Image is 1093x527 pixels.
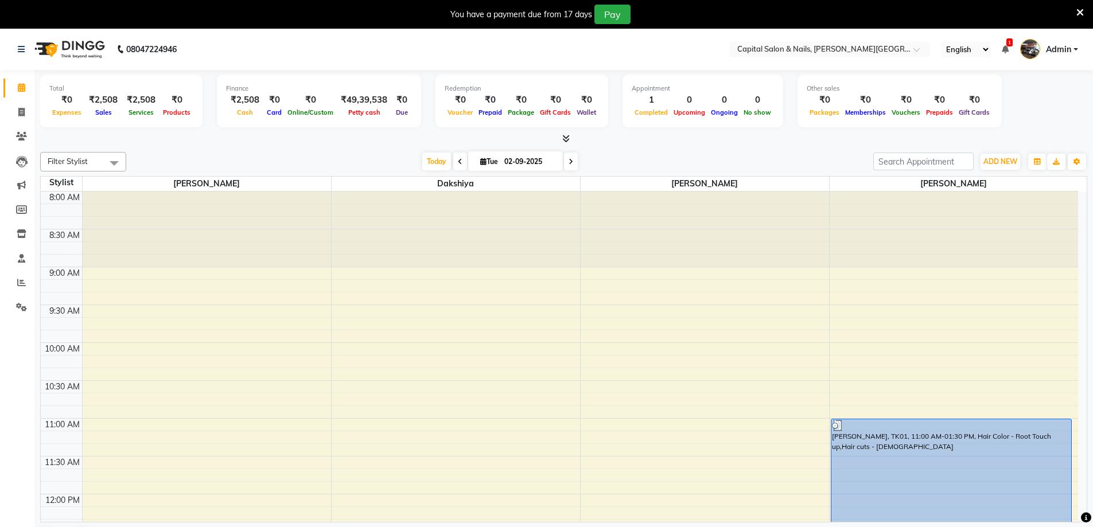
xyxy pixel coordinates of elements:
div: ₹2,508 [122,93,160,107]
span: Petty cash [345,108,383,116]
span: Tue [477,157,501,166]
span: Wallet [574,108,599,116]
span: Due [393,108,411,116]
button: ADD NEW [981,154,1020,170]
span: Filter Stylist [48,157,88,166]
img: logo [29,33,108,65]
div: ₹0 [285,93,336,107]
img: Admin [1020,39,1040,59]
input: 2025-09-02 [501,153,558,170]
div: You have a payment due from 17 days [450,9,592,21]
div: Stylist [41,177,82,189]
div: Appointment [632,84,774,93]
div: ₹0 [476,93,505,107]
span: Completed [632,108,671,116]
span: Card [264,108,285,116]
span: Prepaids [923,108,956,116]
div: Total [49,84,193,93]
span: No show [741,108,774,116]
span: Gift Cards [537,108,574,116]
div: Redemption [445,84,599,93]
div: ₹0 [923,93,956,107]
span: [PERSON_NAME] [581,177,829,191]
span: Online/Custom [285,108,336,116]
span: Cash [234,108,256,116]
div: ₹0 [574,93,599,107]
div: 10:00 AM [42,343,82,355]
span: Vouchers [889,108,923,116]
div: 12:00 PM [43,494,82,506]
div: ₹0 [160,93,193,107]
button: Pay [594,5,631,24]
span: Expenses [49,108,84,116]
span: [PERSON_NAME] [830,177,1079,191]
div: ₹0 [505,93,537,107]
span: Gift Cards [956,108,993,116]
span: Sales [92,108,115,116]
span: Voucher [445,108,476,116]
div: 11:30 AM [42,456,82,469]
div: 10:30 AM [42,381,82,393]
div: Finance [226,84,412,93]
div: ₹0 [842,93,889,107]
span: Package [505,108,537,116]
div: ₹0 [537,93,574,107]
div: 0 [741,93,774,107]
span: Upcoming [671,108,708,116]
a: 1 [1002,44,1009,54]
div: Other sales [807,84,993,93]
div: 9:30 AM [47,305,82,317]
div: 11:00 AM [42,419,82,431]
div: 8:30 AM [47,229,82,241]
span: Prepaid [476,108,505,116]
div: ₹0 [445,93,476,107]
div: ₹0 [392,93,412,107]
span: 1 [1006,38,1013,46]
span: [PERSON_NAME] [83,177,331,191]
div: 9:00 AM [47,267,82,279]
div: ₹49,39,538 [336,93,392,107]
span: Dakshiya [332,177,580,191]
div: ₹2,508 [84,93,122,107]
div: 0 [708,93,741,107]
span: Today [422,153,451,170]
div: ₹2,508 [226,93,264,107]
span: ADD NEW [983,157,1017,166]
div: ₹0 [264,93,285,107]
div: ₹0 [956,93,993,107]
div: 0 [671,93,708,107]
span: Products [160,108,193,116]
div: 1 [632,93,671,107]
div: ₹0 [889,93,923,107]
b: 08047224946 [126,33,177,65]
div: 8:00 AM [47,192,82,204]
div: ₹0 [807,93,842,107]
span: Ongoing [708,108,741,116]
input: Search Appointment [873,153,974,170]
span: Packages [807,108,842,116]
div: ₹0 [49,93,84,107]
span: Memberships [842,108,889,116]
span: Admin [1046,44,1071,56]
span: Services [126,108,157,116]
